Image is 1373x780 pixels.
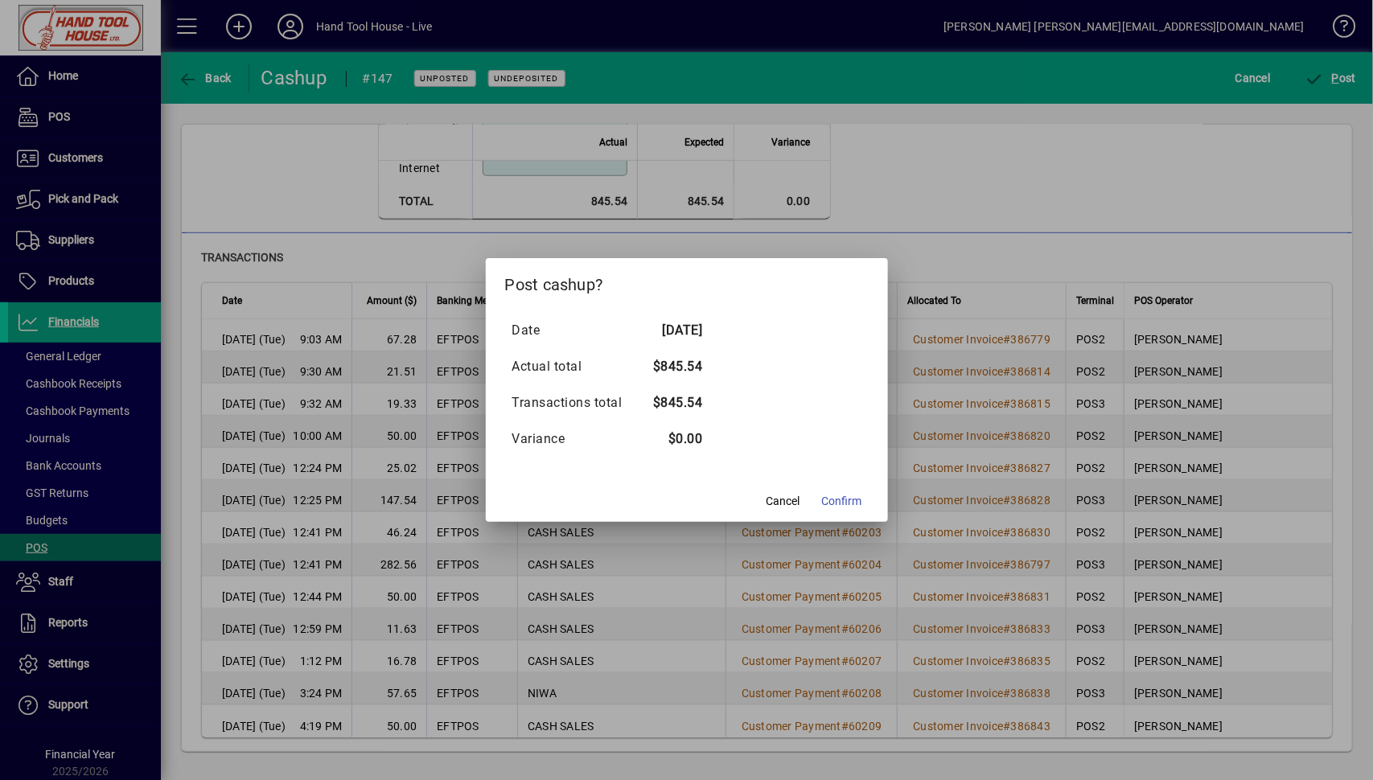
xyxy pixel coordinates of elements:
td: Transactions total [512,384,639,421]
td: $845.54 [639,384,703,421]
td: Actual total [512,348,639,384]
td: $0.00 [639,421,703,457]
td: $845.54 [639,348,703,384]
h2: Post cashup? [486,258,888,305]
button: Confirm [816,486,869,515]
button: Cancel [758,486,809,515]
td: Variance [512,421,639,457]
span: Confirm [822,493,862,510]
span: Cancel [767,493,800,510]
td: [DATE] [639,312,703,348]
td: Date [512,312,639,348]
